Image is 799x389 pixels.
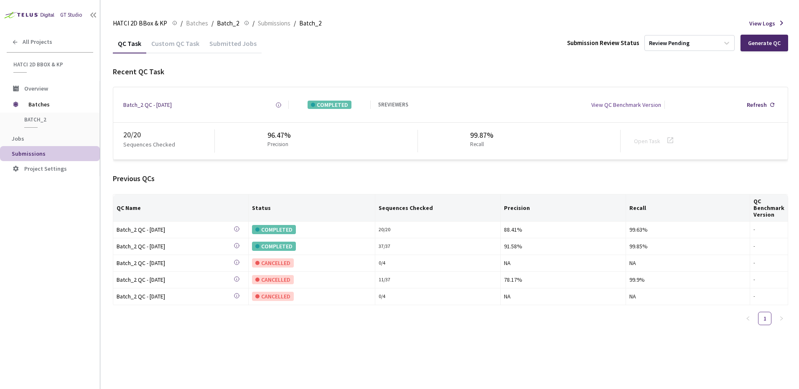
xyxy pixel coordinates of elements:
a: Batches [184,18,210,28]
div: - [753,259,784,267]
a: Open Task [634,137,660,145]
div: 20 / 20 [123,129,214,140]
div: NA [629,292,746,301]
th: QC Name [113,194,249,222]
a: Batch_2 QC - [DATE] [117,275,234,285]
div: COMPLETED [252,225,296,234]
div: Review Pending [649,39,690,47]
span: left [746,316,751,321]
p: Recall [470,141,490,149]
div: Submitted Jobs [204,39,262,53]
div: 11 / 37 [379,276,497,284]
li: / [181,18,183,28]
a: Batch_2 QC - [DATE] [117,225,234,235]
div: CANCELLED [252,292,294,301]
div: Batch_2 QC - [DATE] [117,292,234,301]
div: 99.9% [629,275,746,284]
li: / [252,18,254,28]
th: Sequences Checked [375,194,501,222]
span: Project Settings [24,165,67,172]
div: 20 / 20 [379,226,497,234]
div: - [753,226,784,234]
span: HATCI 2D BBox & KP [113,18,167,28]
th: Status [249,194,375,222]
div: Previous QCs [113,173,788,184]
a: Batch_2 QC - [DATE] [123,101,172,109]
div: Custom QC Task [146,39,204,53]
button: left [741,312,755,325]
span: All Projects [23,38,52,45]
div: - [753,242,784,250]
div: NA [504,292,622,301]
div: 78.17% [504,275,622,284]
span: Batches [28,96,86,113]
div: CANCELLED [252,258,294,268]
div: 99.85% [629,242,746,251]
div: View QC Benchmark Version [591,101,661,109]
div: - [753,293,784,301]
th: Precision [501,194,626,222]
div: QC Task [113,39,146,53]
p: Sequences Checked [123,140,175,149]
span: View Logs [749,19,775,28]
a: Batch_2 QC - [DATE] [117,242,234,251]
span: Submissions [258,18,290,28]
span: Batch_2 [299,18,321,28]
div: 0 / 4 [379,259,497,267]
p: Precision [267,141,288,149]
div: Recent QC Task [113,66,788,77]
span: Batches [186,18,208,28]
li: Previous Page [741,312,755,325]
span: Batch_2 [217,18,239,28]
div: Batch_2 QC - [DATE] [117,258,234,268]
span: Overview [24,85,48,92]
div: NA [629,258,746,268]
div: Refresh [747,101,767,109]
div: GT Studio [60,11,82,19]
a: Submissions [256,18,292,28]
div: CANCELLED [252,275,294,284]
li: 1 [758,312,771,325]
span: Jobs [12,135,24,142]
div: Batch_2 QC - [DATE] [117,242,234,251]
li: Next Page [775,312,788,325]
div: 99.63% [629,225,746,234]
div: 5 REVIEWERS [378,101,408,109]
div: 99.87% [470,130,494,141]
button: right [775,312,788,325]
div: 91.58% [504,242,622,251]
th: Recall [626,194,750,222]
div: 0 / 4 [379,293,497,301]
div: - [753,276,784,284]
span: HATCI 2D BBox & KP [13,61,88,68]
li: / [211,18,214,28]
th: QC Benchmark Version [750,194,788,222]
span: right [779,316,784,321]
a: 1 [758,312,771,325]
div: COMPLETED [252,242,296,251]
div: Batch_2 QC - [DATE] [117,225,234,234]
div: NA [504,258,622,268]
div: Generate QC [748,40,781,46]
div: 37 / 37 [379,242,497,250]
div: 88.41% [504,225,622,234]
div: Submission Review Status [567,38,639,47]
span: Batch_2 [24,116,86,123]
div: 96.47% [267,130,292,141]
div: COMPLETED [308,101,351,109]
li: / [294,18,296,28]
span: Submissions [12,150,46,157]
